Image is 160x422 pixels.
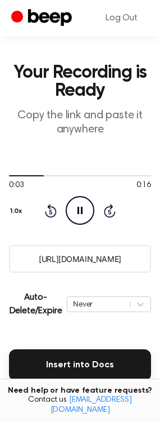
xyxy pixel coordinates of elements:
[9,291,62,318] p: Auto-Delete/Expire
[9,64,151,100] h1: Your Recording is Ready
[51,396,132,414] a: [EMAIL_ADDRESS][DOMAIN_NAME]
[9,349,151,381] button: Insert into Docs
[94,5,149,32] a: Log Out
[136,180,151,192] span: 0:16
[7,396,153,415] span: Contact us
[73,299,124,309] div: Never
[11,7,75,29] a: Beep
[9,109,151,137] p: Copy the link and paste it anywhere
[9,180,24,192] span: 0:03
[9,202,26,221] button: 1.0x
